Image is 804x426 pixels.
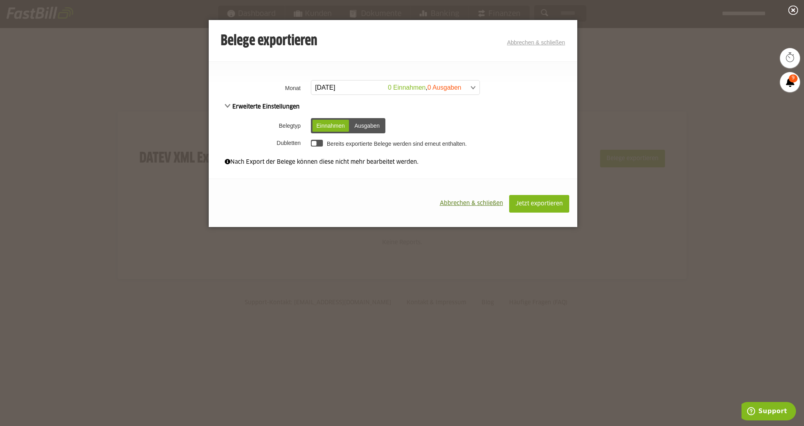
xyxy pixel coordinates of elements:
a: 9 [780,72,800,92]
iframe: Opens a widget where you can find more information [742,402,796,422]
h3: Belege exportieren [221,33,317,49]
div: Nach Export der Belege können diese nicht mehr bearbeitet werden. [225,158,561,167]
th: Monat [209,78,309,98]
button: Jetzt exportieren [509,195,569,213]
div: Ausgaben [351,120,384,132]
button: Abbrechen & schließen [434,195,509,212]
span: Abbrechen & schließen [440,201,503,206]
span: 9 [789,74,798,82]
span: Erweiterte Einstellungen [225,104,300,110]
th: Dubletten [209,136,309,150]
a: Abbrechen & schließen [507,39,565,46]
span: Jetzt exportieren [516,201,563,207]
div: Einnahmen [312,120,349,132]
th: Belegtyp [209,115,309,136]
label: Bereits exportierte Belege werden sind erneut enthalten. [327,141,467,147]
